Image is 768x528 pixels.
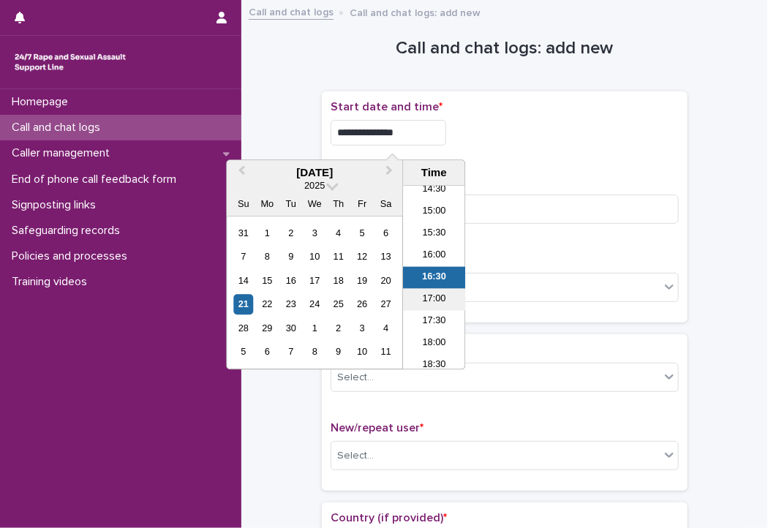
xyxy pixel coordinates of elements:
[6,198,108,212] p: Signposting links
[304,181,325,192] span: 2025
[328,247,348,267] div: Choose Thursday, September 11th, 2025
[353,318,372,338] div: Choose Friday, October 3rd, 2025
[6,224,132,238] p: Safeguarding records
[376,247,396,267] div: Choose Saturday, September 13th, 2025
[233,223,253,243] div: Choose Sunday, August 31st, 2025
[281,318,301,338] div: Choose Tuesday, September 30th, 2025
[233,318,253,338] div: Choose Sunday, September 28th, 2025
[353,247,372,267] div: Choose Friday, September 12th, 2025
[228,162,252,185] button: Previous Month
[353,195,372,214] div: Fr
[353,295,372,314] div: Choose Friday, September 26th, 2025
[328,195,348,214] div: Th
[6,95,80,109] p: Homepage
[281,295,301,314] div: Choose Tuesday, September 23rd, 2025
[376,223,396,243] div: Choose Saturday, September 6th, 2025
[233,342,253,362] div: Choose Sunday, October 5th, 2025
[328,223,348,243] div: Choose Thursday, September 4th, 2025
[337,370,374,385] div: Select...
[379,162,402,185] button: Next Month
[305,247,325,267] div: Choose Wednesday, September 10th, 2025
[376,271,396,290] div: Choose Saturday, September 20th, 2025
[353,271,372,290] div: Choose Friday, September 19th, 2025
[257,271,277,290] div: Choose Monday, September 15th, 2025
[257,223,277,243] div: Choose Monday, September 1st, 2025
[6,249,139,263] p: Policies and processes
[232,222,398,364] div: month 2025-09
[403,223,465,245] li: 15:30
[233,195,253,214] div: Su
[281,271,301,290] div: Choose Tuesday, September 16th, 2025
[305,271,325,290] div: Choose Wednesday, September 17th, 2025
[331,512,447,524] span: Country (if provided)
[249,3,334,20] a: Call and chat logs
[257,318,277,338] div: Choose Monday, September 29th, 2025
[233,247,253,267] div: Choose Sunday, September 7th, 2025
[376,195,396,214] div: Sa
[12,48,129,77] img: rhQMoQhaT3yELyF149Cw
[6,275,99,289] p: Training videos
[281,223,301,243] div: Choose Tuesday, September 2nd, 2025
[403,245,465,267] li: 16:00
[403,311,465,333] li: 17:30
[328,318,348,338] div: Choose Thursday, October 2nd, 2025
[233,271,253,290] div: Choose Sunday, September 14th, 2025
[257,195,277,214] div: Mo
[403,333,465,355] li: 18:00
[328,342,348,362] div: Choose Thursday, October 9th, 2025
[305,318,325,338] div: Choose Wednesday, October 1st, 2025
[281,342,301,362] div: Choose Tuesday, October 7th, 2025
[257,295,277,314] div: Choose Monday, September 22nd, 2025
[305,342,325,362] div: Choose Wednesday, October 8th, 2025
[6,173,188,186] p: End of phone call feedback form
[337,448,374,464] div: Select...
[353,342,372,362] div: Choose Friday, October 10th, 2025
[322,38,688,59] h1: Call and chat logs: add new
[403,267,465,289] li: 16:30
[376,295,396,314] div: Choose Saturday, September 27th, 2025
[403,289,465,311] li: 17:00
[376,342,396,362] div: Choose Saturday, October 11th, 2025
[305,295,325,314] div: Choose Wednesday, September 24th, 2025
[305,195,325,214] div: We
[6,121,112,135] p: Call and chat logs
[227,166,402,179] div: [DATE]
[376,318,396,338] div: Choose Saturday, October 4th, 2025
[403,201,465,223] li: 15:00
[407,166,461,179] div: Time
[328,295,348,314] div: Choose Thursday, September 25th, 2025
[403,355,465,377] li: 18:30
[6,146,121,160] p: Caller management
[353,223,372,243] div: Choose Friday, September 5th, 2025
[257,342,277,362] div: Choose Monday, October 6th, 2025
[305,223,325,243] div: Choose Wednesday, September 3rd, 2025
[403,179,465,201] li: 14:30
[350,4,481,20] p: Call and chat logs: add new
[331,101,443,113] span: Start date and time
[328,271,348,290] div: Choose Thursday, September 18th, 2025
[257,247,277,267] div: Choose Monday, September 8th, 2025
[281,247,301,267] div: Choose Tuesday, September 9th, 2025
[331,422,423,434] span: New/repeat user
[281,195,301,214] div: Tu
[233,295,253,314] div: Choose Sunday, September 21st, 2025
